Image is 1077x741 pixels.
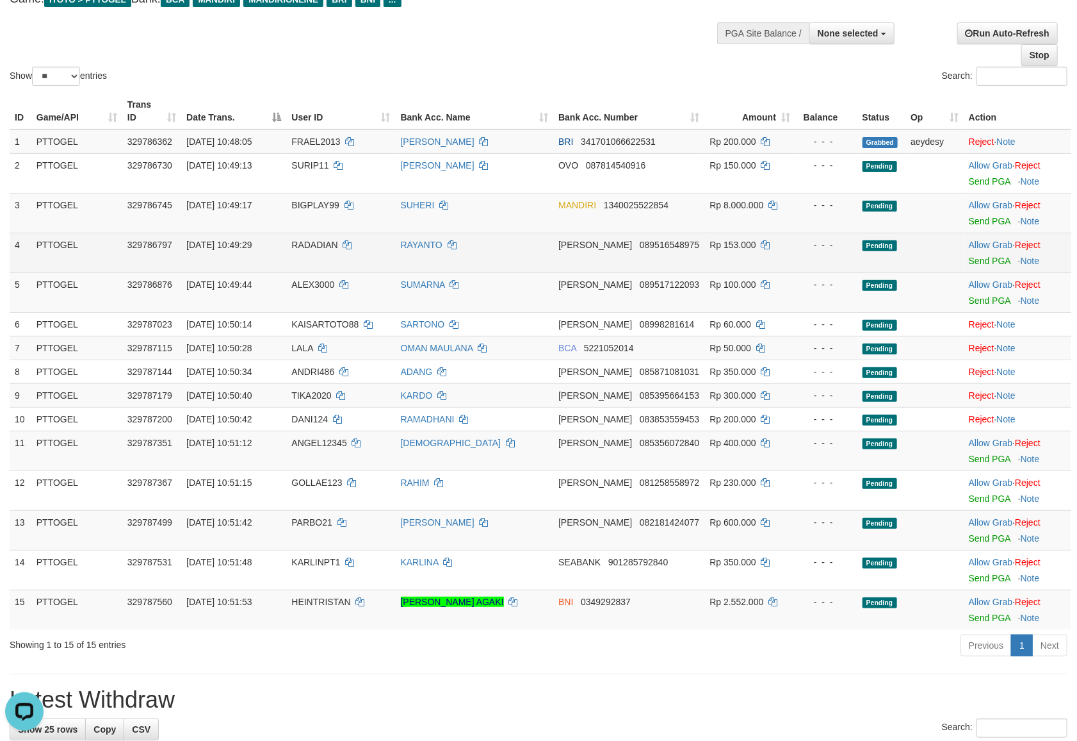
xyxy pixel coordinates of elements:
[964,470,1071,510] td: ·
[127,343,172,353] span: 329787115
[1015,517,1041,528] a: Reject
[964,272,1071,312] td: ·
[401,478,430,488] a: RAHIM
[181,93,286,129] th: Date Trans.: activate to sort column descending
[1015,557,1041,567] a: Reject
[862,478,897,489] span: Pending
[709,160,756,171] span: Rp 150.000
[996,367,1016,377] a: Note
[558,597,573,607] span: BNI
[709,279,756,290] span: Rp 100.000
[800,595,852,608] div: - - -
[862,391,897,402] span: Pending
[581,597,631,607] span: Copy 0349292837 to clipboard
[709,438,756,448] span: Rp 400.000
[186,200,252,210] span: [DATE] 10:49:17
[640,517,699,528] span: Copy 082181424077 to clipboard
[800,516,852,529] div: - - -
[1021,573,1040,583] a: Note
[969,343,994,353] a: Reject
[905,129,964,154] td: aeydesy
[964,550,1071,590] td: ·
[127,160,172,171] span: 329786730
[969,517,1012,528] a: Allow Grab
[31,383,122,407] td: PTTOGEL
[122,93,181,129] th: Trans ID: activate to sort column ascending
[586,160,645,171] span: Copy 087814540916 to clipboard
[291,557,340,567] span: KARLINPT1
[291,200,339,210] span: BIGPLAY99
[186,438,252,448] span: [DATE] 10:51:12
[10,336,31,360] td: 7
[85,719,124,740] a: Copy
[401,390,433,401] a: KARDO
[800,365,852,378] div: - - -
[31,233,122,272] td: PTTOGEL
[1021,454,1040,464] a: Note
[1032,635,1067,656] a: Next
[640,367,699,377] span: Copy 085871081031 to clipboard
[1015,240,1041,250] a: Reject
[1015,478,1041,488] a: Reject
[186,557,252,567] span: [DATE] 10:51:48
[960,635,1012,656] a: Previous
[969,256,1010,266] a: Send PGA
[862,137,898,148] span: Grabbed
[969,613,1010,623] a: Send PGA
[1021,296,1040,306] a: Note
[558,319,632,329] span: [PERSON_NAME]
[31,272,122,312] td: PTTOGEL
[127,438,172,448] span: 329787351
[640,240,699,250] span: Copy 089516548975 to clipboard
[964,153,1071,193] td: ·
[800,413,852,426] div: - - -
[800,342,852,354] div: - - -
[186,414,252,424] span: [DATE] 10:50:42
[976,719,1067,738] input: Search:
[10,431,31,470] td: 11
[558,160,578,171] span: OVO
[969,438,1015,448] span: ·
[291,279,334,290] span: ALEX3000
[10,93,31,129] th: ID
[31,510,122,550] td: PTTOGEL
[862,367,897,378] span: Pending
[964,193,1071,233] td: ·
[709,137,756,147] span: Rp 200.000
[10,633,439,651] div: Showing 1 to 15 of 15 entries
[558,390,632,401] span: [PERSON_NAME]
[401,160,474,171] a: [PERSON_NAME]
[31,129,122,154] td: PTTOGEL
[10,233,31,272] td: 4
[5,5,44,44] button: Open LiveChat chat widget
[862,240,897,251] span: Pending
[401,343,473,353] a: OMAN MAULANA
[964,360,1071,383] td: ·
[553,93,704,129] th: Bank Acc. Number: activate to sort column ascending
[1021,216,1040,226] a: Note
[1021,494,1040,504] a: Note
[969,279,1015,290] span: ·
[800,389,852,402] div: - - -
[186,390,252,401] span: [DATE] 10:50:40
[10,383,31,407] td: 9
[31,590,122,629] td: PTTOGEL
[862,201,897,212] span: Pending
[857,93,906,129] th: Status
[969,240,1015,250] span: ·
[31,193,122,233] td: PTTOGEL
[186,343,252,353] span: [DATE] 10:50:28
[969,478,1012,488] a: Allow Grab
[31,407,122,431] td: PTTOGEL
[862,558,897,569] span: Pending
[964,233,1071,272] td: ·
[291,240,337,250] span: RADADIAN
[800,278,852,291] div: - - -
[186,517,252,528] span: [DATE] 10:51:42
[558,343,576,353] span: BCA
[862,518,897,529] span: Pending
[964,129,1071,154] td: ·
[558,367,632,377] span: [PERSON_NAME]
[31,470,122,510] td: PTTOGEL
[291,478,342,488] span: GOLLAE123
